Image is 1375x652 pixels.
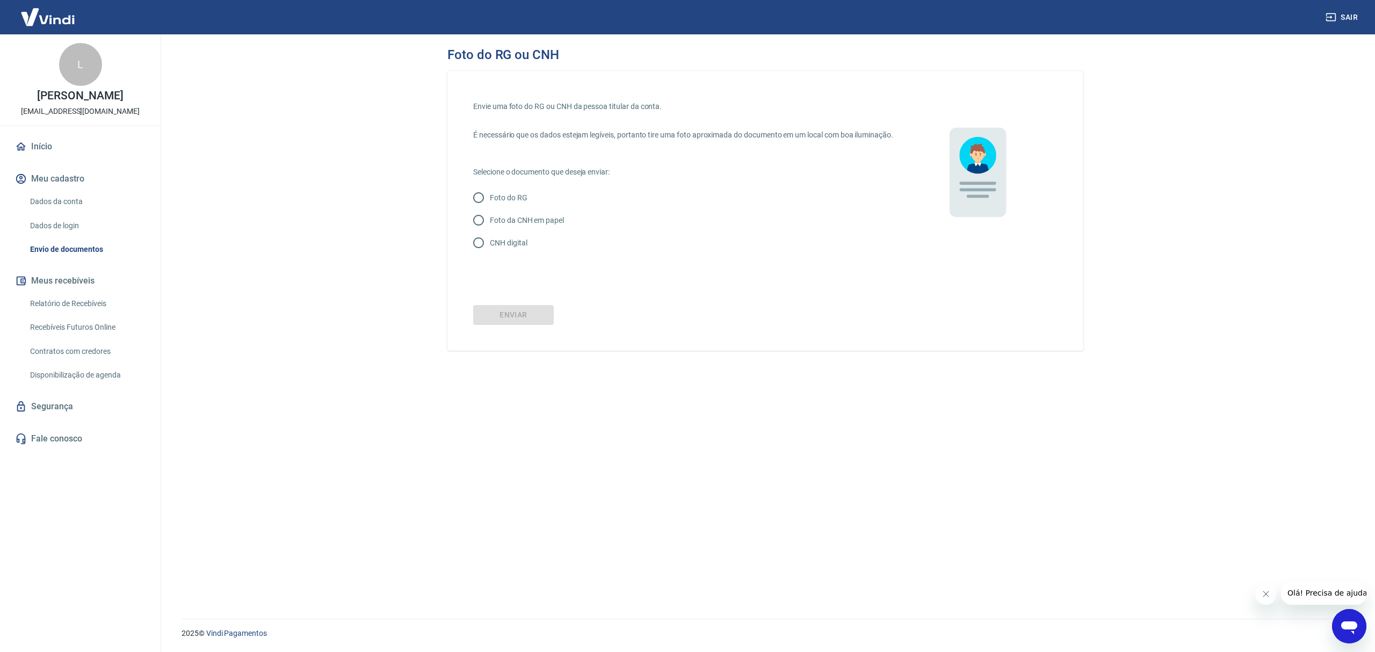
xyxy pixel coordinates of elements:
a: Disponibilização de agenda [26,364,148,386]
p: Foto da CNH em papel [490,215,564,226]
p: Envie uma foto do RG ou CNH da pessoa titular da conta. [473,101,893,112]
a: Contratos com credores [26,341,148,363]
a: Dados da conta [26,191,148,213]
iframe: Mensagem da empresa [1281,581,1366,605]
p: Selecione o documento que deseja enviar: [473,166,893,178]
a: Vindi Pagamentos [206,629,267,637]
a: Dados de login [26,215,148,237]
span: Olá! Precisa de ajuda? [6,8,90,16]
button: Meu cadastro [13,167,148,191]
p: CNH digital [490,237,527,249]
p: Foto do RG [490,192,527,204]
iframe: Fechar mensagem [1255,583,1277,605]
a: Início [13,135,148,158]
a: Envio de documentos [26,238,148,260]
h3: Foto do RG ou CNH [447,47,559,62]
a: Segurança [13,395,148,418]
img: Vindi [13,1,83,33]
a: Fale conosco [13,427,148,451]
iframe: Botão para abrir a janela de mensagens [1332,609,1366,643]
p: [EMAIL_ADDRESS][DOMAIN_NAME] [21,106,140,117]
button: Meus recebíveis [13,269,148,293]
p: É necessário que os dados estejam legíveis, portanto tire uma foto aproximada do documento em um ... [473,129,893,141]
a: Relatório de Recebíveis [26,293,148,315]
div: L [59,43,102,86]
img: 9UttyuGgyT+7LlLseZI9Bh5IL9fdlyU7YsUREGKXXh6YNWHhDkCHSobsCnUJ8bxtmpXAruDXapAwAAAAAAAAAAAAAAAAAAAAA... [896,97,1058,258]
p: [PERSON_NAME] [37,90,123,102]
a: Recebíveis Futuros Online [26,316,148,338]
p: 2025 © [182,628,1349,639]
button: Sair [1323,8,1362,27]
